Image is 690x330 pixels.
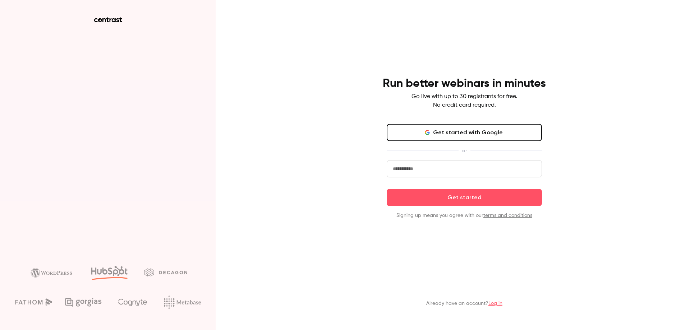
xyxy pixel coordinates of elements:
[387,124,542,141] button: Get started with Google
[459,147,470,154] span: or
[387,189,542,206] button: Get started
[426,300,502,307] p: Already have an account?
[411,92,517,110] p: Go live with up to 30 registrants for free. No credit card required.
[488,301,502,306] a: Log in
[387,212,542,219] p: Signing up means you agree with our
[144,268,187,276] img: decagon
[483,213,532,218] a: terms and conditions
[383,76,546,91] h4: Run better webinars in minutes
